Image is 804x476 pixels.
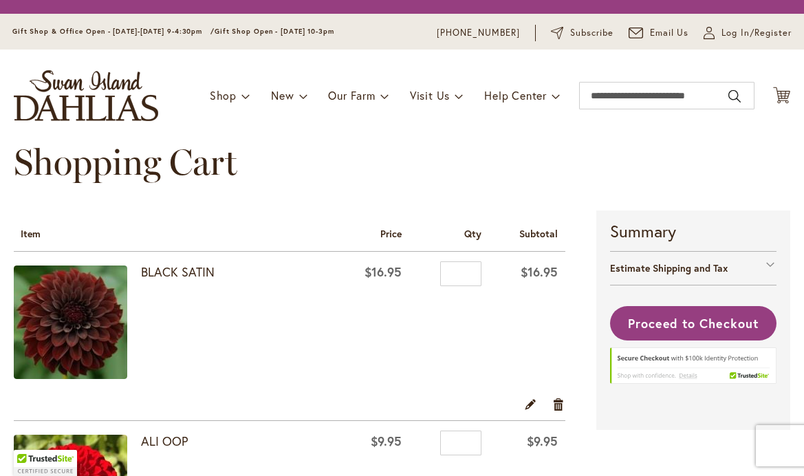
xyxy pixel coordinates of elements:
strong: Summary [610,219,776,243]
img: BLACK SATIN [14,266,127,379]
span: Our Farm [328,88,375,102]
span: Subscribe [570,26,613,40]
a: BLACK SATIN [141,263,215,280]
a: store logo [14,70,158,121]
div: TrustedSite Certified [610,347,776,396]
span: $9.95 [371,433,402,449]
button: Search [728,85,741,107]
a: Email Us [629,26,689,40]
span: Shop [210,88,237,102]
a: Log In/Register [704,26,792,40]
strong: Estimate Shipping and Tax [610,261,728,274]
span: Qty [464,227,481,240]
span: Gift Shop & Office Open - [DATE]-[DATE] 9-4:30pm / [12,27,215,36]
span: $16.95 [365,263,402,280]
span: $9.95 [527,433,558,449]
span: Visit Us [410,88,450,102]
span: Price [380,227,402,240]
span: $16.95 [521,263,558,280]
iframe: Launch Accessibility Center [10,427,49,466]
a: BLACK SATIN [14,266,141,382]
span: Help Center [484,88,547,102]
span: Log In/Register [721,26,792,40]
span: Shopping Cart [14,140,237,184]
span: New [271,88,294,102]
span: Item [21,227,41,240]
span: Subtotal [519,227,558,240]
span: Proceed to Checkout [628,315,759,332]
a: [PHONE_NUMBER] [437,26,520,40]
a: Subscribe [551,26,613,40]
a: ALI OOP [141,433,188,449]
span: Gift Shop Open - [DATE] 10-3pm [215,27,334,36]
span: Email Us [650,26,689,40]
button: Proceed to Checkout [610,306,776,340]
